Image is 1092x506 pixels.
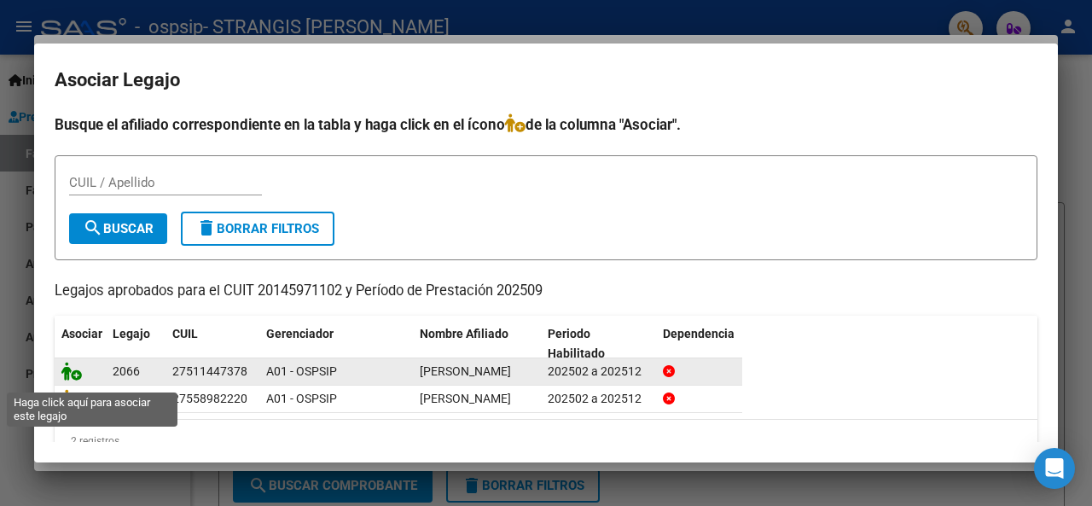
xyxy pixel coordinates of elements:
[172,327,198,340] span: CUIL
[413,316,541,372] datatable-header-cell: Nombre Afiliado
[55,420,1037,462] div: 2 registros
[548,389,649,409] div: 202502 a 202512
[55,316,106,372] datatable-header-cell: Asociar
[61,327,102,340] span: Asociar
[55,113,1037,136] h4: Busque el afiliado correspondiente en la tabla y haga click en el ícono de la columna "Asociar".
[55,281,1037,302] p: Legajos aprobados para el CUIT 20145971102 y Período de Prestación 202509
[656,316,784,372] datatable-header-cell: Dependencia
[420,327,508,340] span: Nombre Afiliado
[266,392,337,405] span: A01 - OSPSIP
[196,221,319,236] span: Borrar Filtros
[55,64,1037,96] h2: Asociar Legajo
[420,392,511,405] span: RODRIGUEZ MILENA ESTEFANIA
[266,364,337,378] span: A01 - OSPSIP
[266,327,334,340] span: Gerenciador
[541,316,656,372] datatable-header-cell: Periodo Habilitado
[113,327,150,340] span: Legajo
[113,364,140,378] span: 2066
[69,213,167,244] button: Buscar
[83,221,154,236] span: Buscar
[548,362,649,381] div: 202502 a 202512
[181,212,334,246] button: Borrar Filtros
[548,327,605,360] span: Periodo Habilitado
[420,364,511,378] span: RODRIGUEZ ZAHIRA NICOLE
[172,362,247,381] div: 27511447378
[196,218,217,238] mat-icon: delete
[259,316,413,372] datatable-header-cell: Gerenciador
[83,218,103,238] mat-icon: search
[1034,448,1075,489] div: Open Intercom Messenger
[166,316,259,372] datatable-header-cell: CUIL
[663,327,735,340] span: Dependencia
[106,316,166,372] datatable-header-cell: Legajo
[172,389,247,409] div: 27558982220
[113,392,140,405] span: 2063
